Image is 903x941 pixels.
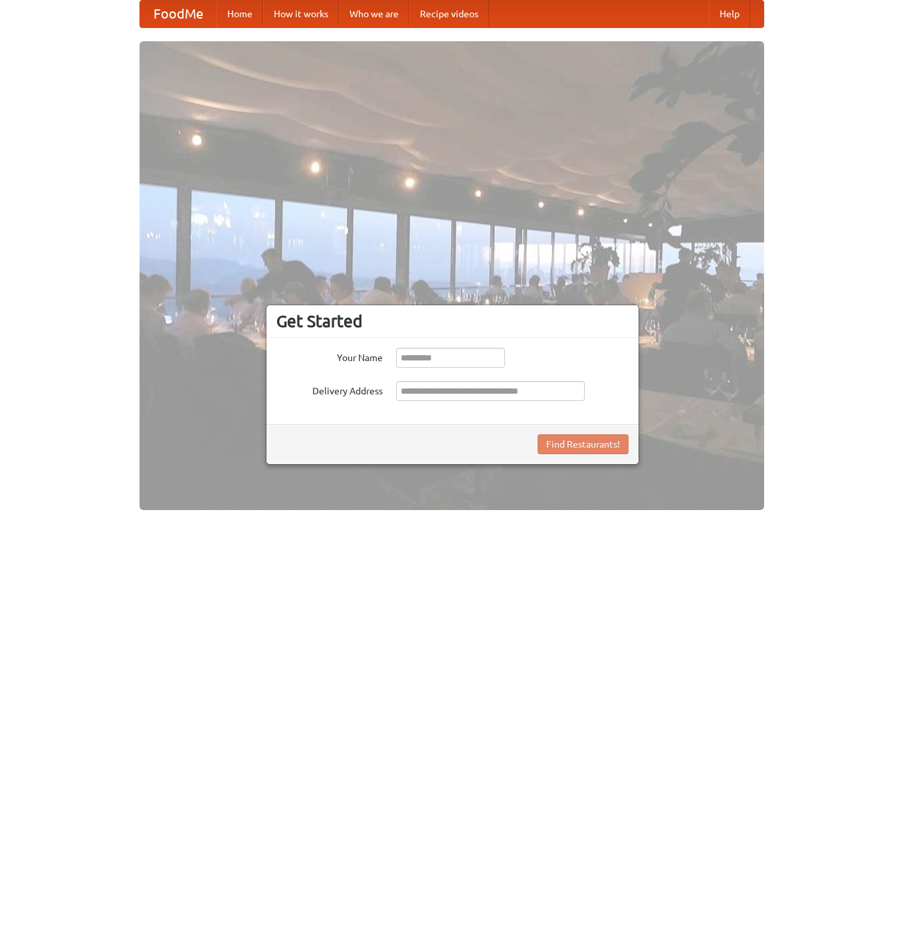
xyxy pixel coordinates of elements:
[276,381,383,398] label: Delivery Address
[538,434,629,454] button: Find Restaurants!
[409,1,489,27] a: Recipe videos
[709,1,750,27] a: Help
[276,348,383,364] label: Your Name
[276,311,629,331] h3: Get Started
[263,1,339,27] a: How it works
[217,1,263,27] a: Home
[140,1,217,27] a: FoodMe
[339,1,409,27] a: Who we are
